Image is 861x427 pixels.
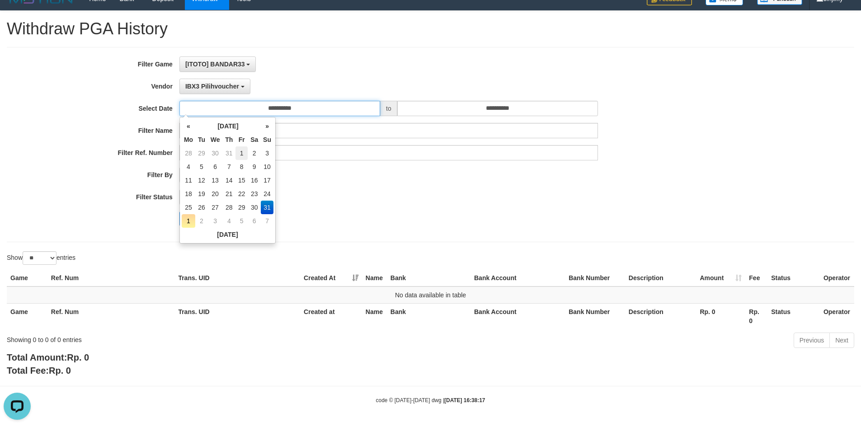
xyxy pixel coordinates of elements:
[179,79,250,94] button: IBX3 Pilihvoucher
[182,146,195,160] td: 28
[7,366,71,375] b: Total Fee:
[195,146,208,160] td: 29
[248,133,261,146] th: Sa
[182,160,195,174] td: 4
[195,214,208,228] td: 2
[625,270,696,286] th: Description
[820,303,854,329] th: Operator
[4,4,31,31] button: Open LiveChat chat widget
[185,61,245,68] span: [ITOTO] BANDAR33
[179,56,256,72] button: [ITOTO] BANDAR33
[182,187,195,201] td: 18
[7,286,854,304] td: No data available in table
[745,303,767,329] th: Rp. 0
[222,146,235,160] td: 31
[67,352,89,362] span: Rp. 0
[7,332,352,344] div: Showing 0 to 0 of 0 entries
[222,187,235,201] td: 21
[261,133,273,146] th: Su
[208,174,223,187] td: 13
[300,303,362,329] th: Created at
[696,270,745,286] th: Amount: activate to sort column ascending
[208,146,223,160] td: 30
[261,214,273,228] td: 7
[195,174,208,187] td: 12
[47,270,175,286] th: Ref. Num
[261,119,273,133] th: »
[235,133,248,146] th: Fr
[208,160,223,174] td: 6
[222,133,235,146] th: Th
[444,397,485,404] strong: [DATE] 16:38:17
[174,270,300,286] th: Trans. UID
[195,119,261,133] th: [DATE]
[470,303,565,329] th: Bank Account
[820,270,854,286] th: Operator
[248,174,261,187] td: 16
[625,303,696,329] th: Description
[195,201,208,214] td: 26
[248,146,261,160] td: 2
[745,270,767,286] th: Fee
[222,160,235,174] td: 7
[185,83,239,90] span: IBX3 Pilihvoucher
[195,133,208,146] th: Tu
[380,101,397,116] span: to
[208,133,223,146] th: We
[174,303,300,329] th: Trans. UID
[182,174,195,187] td: 11
[7,251,75,265] label: Show entries
[235,146,248,160] td: 1
[235,214,248,228] td: 5
[261,174,273,187] td: 17
[7,20,854,38] h1: Withdraw PGA History
[261,187,273,201] td: 24
[387,303,470,329] th: Bank
[195,187,208,201] td: 19
[222,214,235,228] td: 4
[362,270,387,286] th: Name
[248,214,261,228] td: 6
[49,366,71,375] span: Rp. 0
[208,201,223,214] td: 27
[248,187,261,201] td: 23
[767,303,820,329] th: Status
[767,270,820,286] th: Status
[248,201,261,214] td: 30
[235,201,248,214] td: 29
[235,187,248,201] td: 22
[387,270,470,286] th: Bank
[794,333,830,348] a: Previous
[182,201,195,214] td: 25
[7,270,47,286] th: Game
[222,201,235,214] td: 28
[182,133,195,146] th: Mo
[195,160,208,174] td: 5
[222,174,235,187] td: 14
[235,174,248,187] td: 15
[261,146,273,160] td: 3
[565,270,625,286] th: Bank Number
[23,251,56,265] select: Showentries
[696,303,745,329] th: Rp. 0
[362,303,387,329] th: Name
[208,187,223,201] td: 20
[829,333,854,348] a: Next
[300,270,362,286] th: Created At: activate to sort column ascending
[261,201,273,214] td: 31
[235,160,248,174] td: 8
[565,303,625,329] th: Bank Number
[182,228,273,241] th: [DATE]
[182,119,195,133] th: «
[7,303,47,329] th: Game
[376,397,485,404] small: code © [DATE]-[DATE] dwg |
[182,214,195,228] td: 1
[47,303,175,329] th: Ref. Num
[248,160,261,174] td: 9
[470,270,565,286] th: Bank Account
[208,214,223,228] td: 3
[261,160,273,174] td: 10
[7,352,89,362] b: Total Amount:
